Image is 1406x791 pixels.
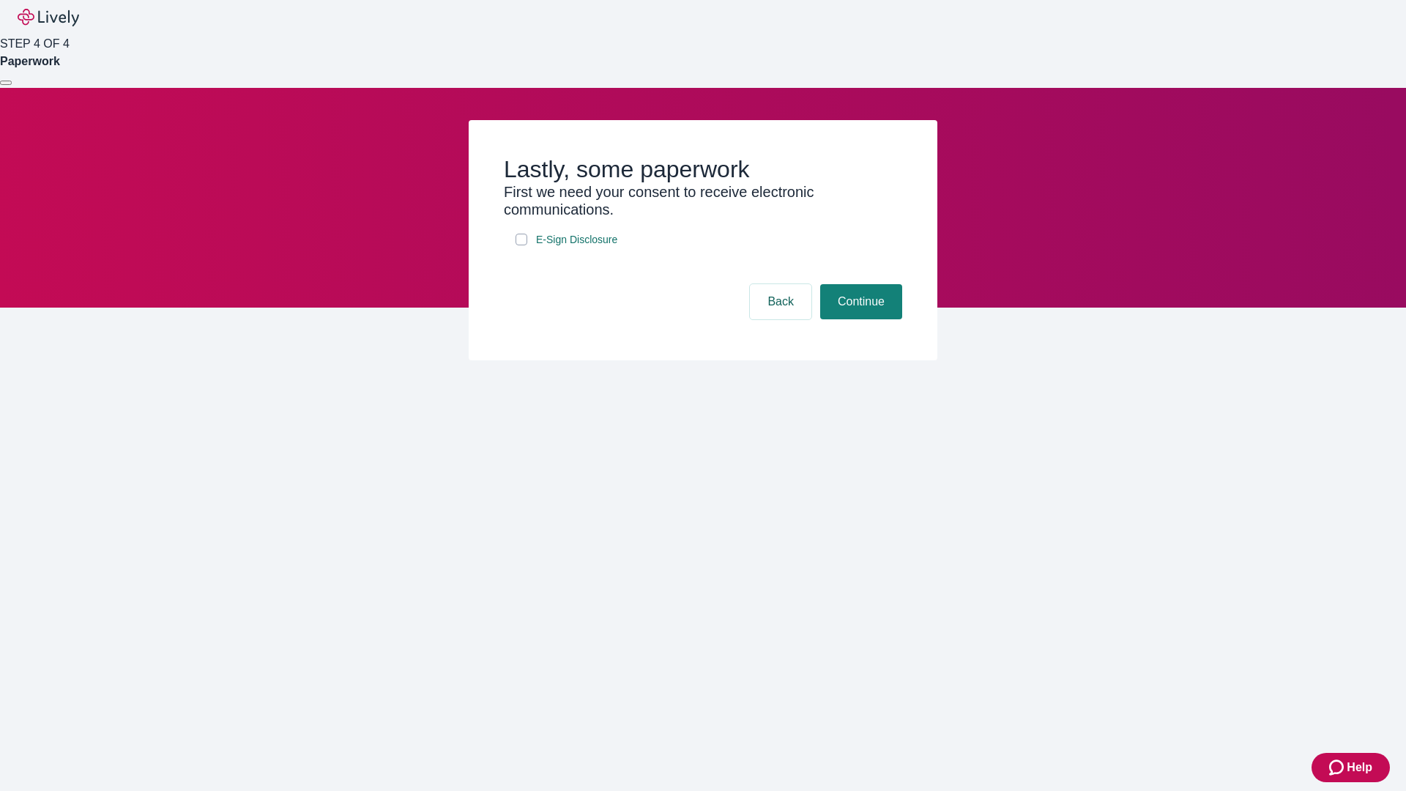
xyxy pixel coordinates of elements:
button: Zendesk support iconHelp [1312,753,1390,782]
svg: Zendesk support icon [1329,759,1347,776]
button: Back [750,284,811,319]
a: e-sign disclosure document [533,231,620,249]
h3: First we need your consent to receive electronic communications. [504,183,902,218]
button: Continue [820,284,902,319]
span: E-Sign Disclosure [536,232,617,248]
span: Help [1347,759,1372,776]
h2: Lastly, some paperwork [504,155,902,183]
img: Lively [18,9,79,26]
